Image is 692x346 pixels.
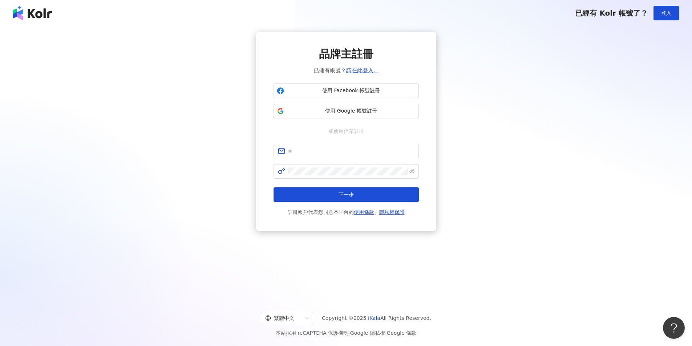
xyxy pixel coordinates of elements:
[354,209,374,215] a: 使用條款
[323,127,369,135] span: 或使用信箱註冊
[287,107,416,115] span: 使用 Google 帳號註冊
[274,187,419,202] button: 下一步
[348,330,350,336] span: |
[653,6,679,20] button: 登入
[274,104,419,118] button: 使用 Google 帳號註冊
[339,192,354,198] span: 下一步
[575,9,648,17] span: 已經有 Kolr 帳號了？
[288,208,405,216] span: 註冊帳戶代表您同意本平台的 、
[409,169,414,174] span: eye-invisible
[368,315,380,321] a: iKala
[663,317,685,339] iframe: Help Scout Beacon - Open
[13,6,52,20] img: logo
[276,329,416,337] span: 本站採用 reCAPTCHA 保護機制
[274,84,419,98] button: 使用 Facebook 帳號註冊
[661,10,671,16] span: 登入
[387,330,416,336] a: Google 條款
[287,87,416,94] span: 使用 Facebook 帳號註冊
[313,66,379,75] span: 已擁有帳號？
[319,46,373,62] span: 品牌主註冊
[346,67,379,74] a: 請在此登入。
[265,312,302,324] div: 繁體中文
[379,209,405,215] a: 隱私權保護
[322,314,431,322] span: Copyright © 2025 All Rights Reserved.
[350,330,385,336] a: Google 隱私權
[385,330,387,336] span: |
